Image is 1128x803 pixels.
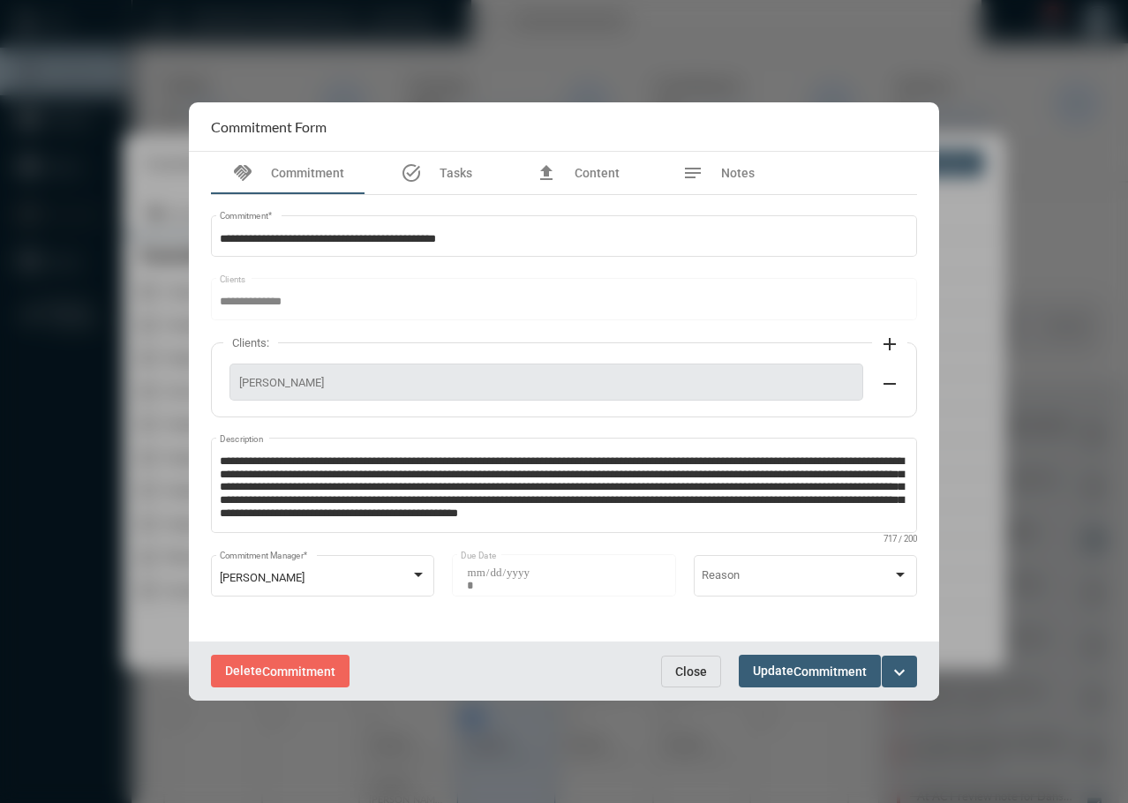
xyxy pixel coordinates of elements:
[223,336,278,349] label: Clients:
[793,664,867,679] span: Commitment
[661,656,721,687] button: Close
[401,162,422,184] mat-icon: task_alt
[239,376,854,389] span: [PERSON_NAME]
[889,662,910,683] mat-icon: expand_more
[440,166,472,180] span: Tasks
[739,655,881,687] button: UpdateCommitment
[232,162,253,184] mat-icon: handshake
[536,162,557,184] mat-icon: file_upload
[575,166,620,180] span: Content
[682,162,703,184] mat-icon: notes
[753,664,867,678] span: Update
[884,535,917,544] mat-hint: 717 / 200
[225,664,335,678] span: Delete
[262,664,335,679] span: Commitment
[220,571,305,584] span: [PERSON_NAME]
[879,334,900,355] mat-icon: add
[211,655,350,687] button: DeleteCommitment
[211,118,327,135] h2: Commitment Form
[675,664,707,679] span: Close
[721,166,755,180] span: Notes
[271,166,344,180] span: Commitment
[879,373,900,394] mat-icon: remove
